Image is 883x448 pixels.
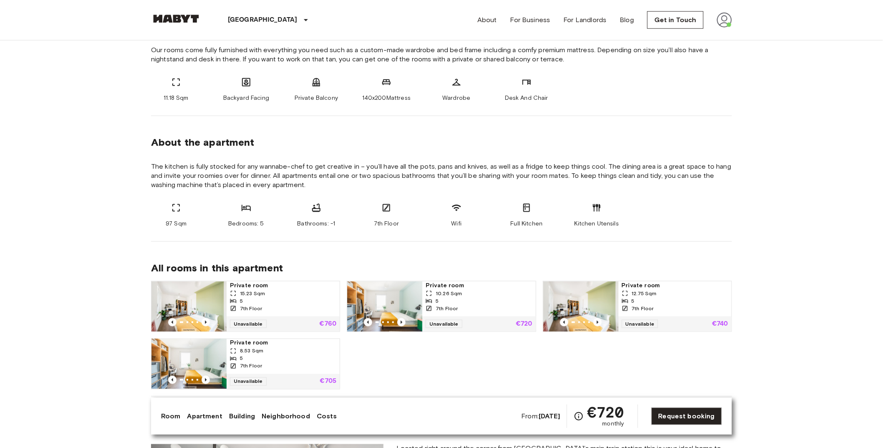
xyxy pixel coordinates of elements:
[229,411,255,421] a: Building
[603,420,624,428] span: monthly
[436,290,462,297] span: 10.26 Sqm
[362,94,411,102] span: 140x200Mattress
[712,321,728,327] p: €740
[317,411,337,421] a: Costs
[593,318,602,327] button: Previous image
[320,321,337,327] p: €760
[151,15,201,23] img: Habyt
[223,94,269,102] span: Backyard Facing
[151,162,732,190] span: The kitchen is fully stocked for any wannabe-chef to get creative in – you’ll have all the pots, ...
[397,318,406,327] button: Previous image
[240,297,243,305] span: 5
[164,94,188,102] span: 11.18 Sqm
[622,320,658,328] span: Unavailable
[647,11,704,29] a: Get in Touch
[228,220,264,228] span: Bedrooms: 5
[620,15,634,25] a: Blog
[161,411,181,421] a: Room
[521,412,560,421] span: From:
[202,376,210,384] button: Previous image
[347,281,536,332] a: Marketing picture of unit DE-01-08-028-03QPrevious imagePrevious imagePrivate room10.26 Sqm57th F...
[477,15,497,25] a: About
[574,411,584,421] svg: Check cost overview for full price breakdown. Please note that discounts apply to new joiners onl...
[240,362,262,370] span: 7th Floor
[426,320,462,328] span: Unavailable
[364,318,372,327] button: Previous image
[298,220,336,228] span: Bathrooms: -1
[230,281,336,290] span: Private room
[452,220,462,228] span: Wifi
[151,46,732,64] span: Our rooms come fully furnished with everything you need such as a custom-made wardrobe and bed fr...
[436,297,439,305] span: 5
[320,378,337,385] p: €705
[228,15,298,25] p: [GEOGRAPHIC_DATA]
[347,281,422,332] img: Marketing picture of unit DE-01-08-028-03Q
[505,94,548,102] span: Desk And Chair
[516,321,532,327] p: €720
[632,305,654,312] span: 7th Floor
[560,318,568,327] button: Previous image
[151,281,340,332] a: Marketing picture of unit DE-01-08-028-04QPrevious imagePrevious imagePrivate room15.23 Sqm57th F...
[151,339,340,390] a: Marketing picture of unit DE-01-08-028-01QPrevious imagePrevious imagePrivate room8.53 Sqm57th Fl...
[510,15,550,25] a: For Business
[187,411,222,421] a: Apartment
[262,411,310,421] a: Neighborhood
[426,281,532,290] span: Private room
[230,377,267,386] span: Unavailable
[651,408,722,425] a: Request booking
[539,412,560,420] b: [DATE]
[240,290,265,297] span: 15.23 Sqm
[166,220,187,228] span: 97 Sqm
[240,347,263,355] span: 8.53 Sqm
[151,262,732,274] span: All rooms in this apartment
[230,320,267,328] span: Unavailable
[622,281,728,290] span: Private room
[151,281,227,332] img: Marketing picture of unit DE-01-08-028-04Q
[564,15,607,25] a: For Landlords
[543,281,618,332] img: Marketing picture of unit DE-01-08-028-02Q
[436,305,458,312] span: 7th Floor
[543,281,732,332] a: Marketing picture of unit DE-01-08-028-02QPrevious imagePrevious imagePrivate room12.75 Sqm57th F...
[295,94,338,102] span: Private Balcony
[151,136,254,149] span: About the apartment
[442,94,470,102] span: Wardrobe
[240,355,243,362] span: 5
[632,297,635,305] span: 5
[168,318,177,327] button: Previous image
[202,318,210,327] button: Previous image
[151,339,227,389] img: Marketing picture of unit DE-01-08-028-01Q
[374,220,399,228] span: 7th Floor
[632,290,657,297] span: 12.75 Sqm
[230,339,336,347] span: Private room
[575,220,619,228] span: Kitchen Utensils
[511,220,543,228] span: Full Kitchen
[240,305,262,312] span: 7th Floor
[717,13,732,28] img: avatar
[168,376,177,384] button: Previous image
[587,405,624,420] span: €720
